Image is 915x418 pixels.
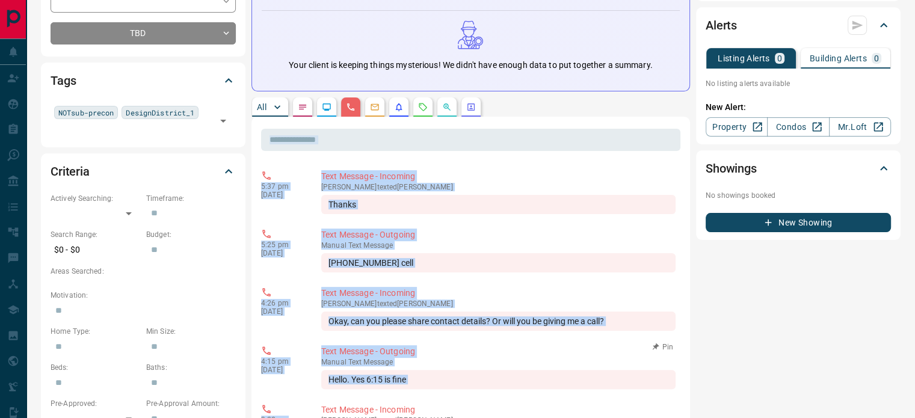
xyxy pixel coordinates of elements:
button: Pin [645,342,680,352]
p: [DATE] [261,191,303,199]
p: Motivation: [51,290,236,301]
p: 0 [777,54,782,63]
p: Min Size: [146,326,236,337]
div: Thanks [321,195,676,214]
h2: Showings [706,159,757,178]
svg: Requests [418,102,428,112]
button: Open [215,112,232,129]
p: Pre-Approved: [51,398,140,409]
p: Listing Alerts [718,54,770,63]
p: Beds: [51,362,140,373]
button: New Showing [706,213,891,232]
span: NOTsub-precon [58,106,114,118]
p: $0 - $0 [51,240,140,260]
p: 5:37 pm [261,182,303,191]
p: All [257,103,266,111]
p: Building Alerts [810,54,867,63]
a: Mr.Loft [829,117,891,137]
p: No listing alerts available [706,78,891,89]
a: Condos [767,117,829,137]
p: No showings booked [706,190,891,201]
p: [DATE] [261,307,303,316]
div: Criteria [51,157,236,186]
div: Tags [51,66,236,95]
div: Okay, can you please share contact details? Or will you be giving me a call? [321,312,676,331]
p: Pre-Approval Amount: [146,398,236,409]
svg: Opportunities [442,102,452,112]
p: Timeframe: [146,193,236,204]
p: Text Message - Outgoing [321,229,676,241]
p: New Alert: [706,101,891,114]
p: [PERSON_NAME] texted [PERSON_NAME] [321,183,676,191]
p: Text Message [321,241,676,250]
p: 4:15 pm [261,357,303,366]
a: Property [706,117,768,137]
svg: Calls [346,102,356,112]
span: manual [321,241,347,250]
div: Hello. Yes 6:15 is fine [321,370,676,389]
h2: Criteria [51,162,90,181]
span: manual [321,358,347,366]
div: Alerts [706,11,891,40]
p: Areas Searched: [51,266,236,277]
svg: Lead Browsing Activity [322,102,331,112]
svg: Emails [370,102,380,112]
p: Text Message - Incoming [321,404,676,416]
p: Baths: [146,362,236,373]
p: Home Type: [51,326,140,337]
p: 0 [874,54,879,63]
div: TBD [51,22,236,45]
p: Budget: [146,229,236,240]
p: [DATE] [261,249,303,257]
p: Text Message - Outgoing [321,345,676,358]
p: Text Message [321,358,676,366]
p: Search Range: [51,229,140,240]
svg: Listing Alerts [394,102,404,112]
p: Actively Searching: [51,193,140,204]
p: [PERSON_NAME] texted [PERSON_NAME] [321,300,676,308]
p: Text Message - Incoming [321,170,676,183]
div: Showings [706,154,891,183]
h2: Tags [51,71,76,90]
p: Text Message - Incoming [321,287,676,300]
svg: Notes [298,102,307,112]
div: [PHONE_NUMBER] cell [321,253,676,272]
p: 5:25 pm [261,241,303,249]
svg: Agent Actions [466,102,476,112]
h2: Alerts [706,16,737,35]
p: 4:26 pm [261,299,303,307]
p: [DATE] [261,366,303,374]
span: DesignDistrict_1 [126,106,194,118]
p: Your client is keeping things mysterious! We didn't have enough data to put together a summary. [289,59,652,72]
